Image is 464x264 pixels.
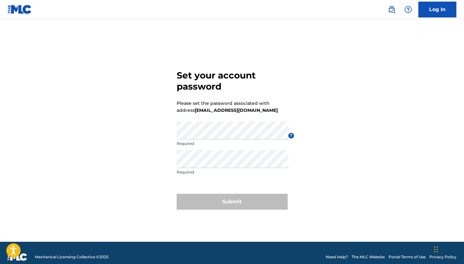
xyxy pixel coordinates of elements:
[326,254,348,260] a: Need Help?
[177,70,288,92] h3: Set your account password
[388,6,395,13] img: search
[432,234,464,264] div: Widget de chat
[385,3,398,16] a: Public Search
[432,234,464,264] iframe: Chat Widget
[195,107,278,113] strong: [EMAIL_ADDRESS][DOMAIN_NAME]
[389,254,426,260] a: Portal Terms of Use
[288,133,294,139] span: ?
[402,3,415,16] div: Help
[352,254,385,260] a: The MLC Website
[434,240,438,259] div: Glisser
[35,254,108,260] span: Mechanical Licensing Collective © 2025
[8,253,27,261] img: logo
[177,169,288,175] p: Required
[177,141,288,146] p: Required
[404,6,412,13] img: help
[418,2,456,17] a: Log In
[8,5,32,14] img: MLC Logo
[429,254,456,260] a: Privacy Policy
[177,100,278,114] p: Please set the password associated with address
